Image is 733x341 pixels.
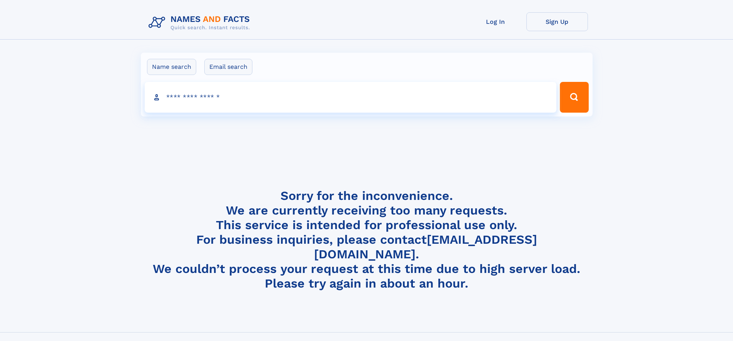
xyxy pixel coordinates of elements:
[526,12,588,31] a: Sign Up
[145,82,557,113] input: search input
[145,188,588,291] h4: Sorry for the inconvenience. We are currently receiving too many requests. This service is intend...
[465,12,526,31] a: Log In
[560,82,588,113] button: Search Button
[145,12,256,33] img: Logo Names and Facts
[147,59,196,75] label: Name search
[204,59,252,75] label: Email search
[314,232,537,261] a: [EMAIL_ADDRESS][DOMAIN_NAME]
